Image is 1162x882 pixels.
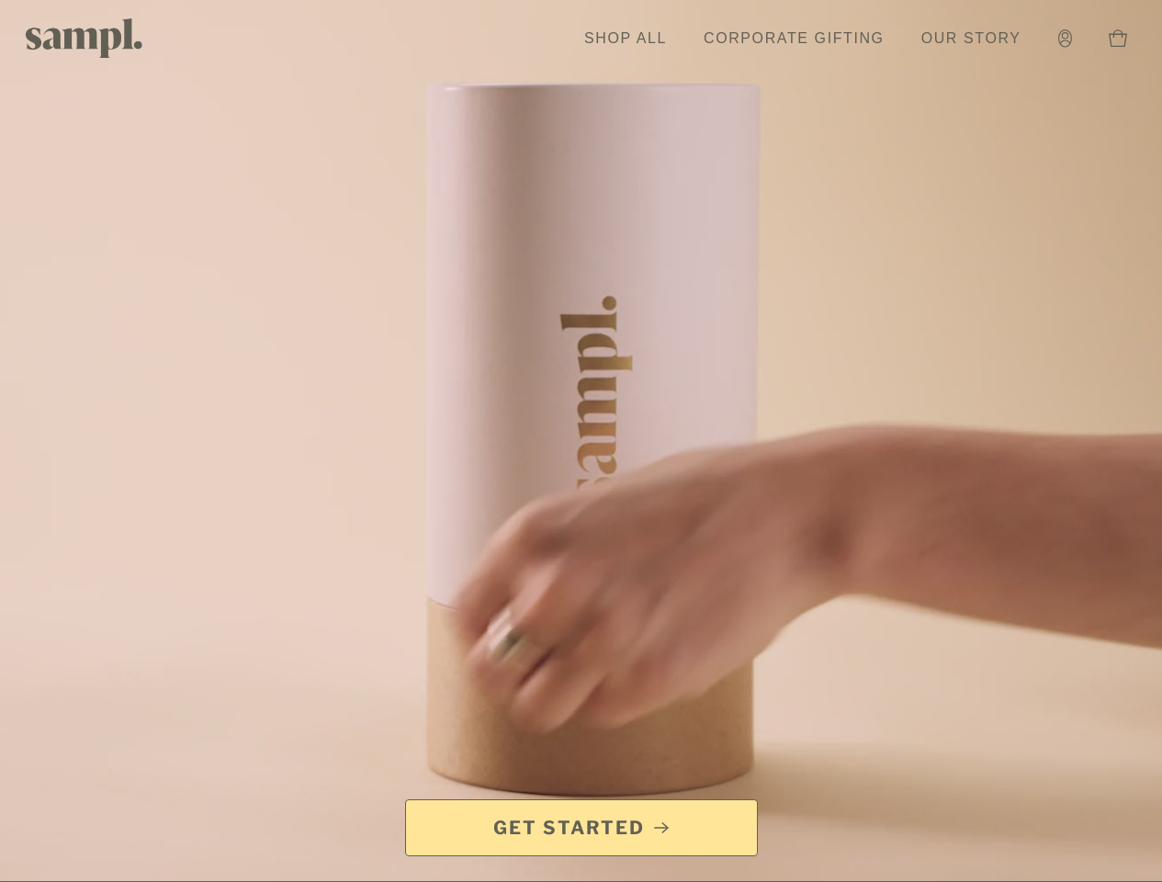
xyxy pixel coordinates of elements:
[26,18,143,58] img: Sampl logo
[694,18,894,59] a: Corporate Gifting
[912,18,1031,59] a: Our Story
[405,799,758,856] a: Get Started
[575,18,676,59] a: Shop All
[493,815,645,841] span: Get Started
